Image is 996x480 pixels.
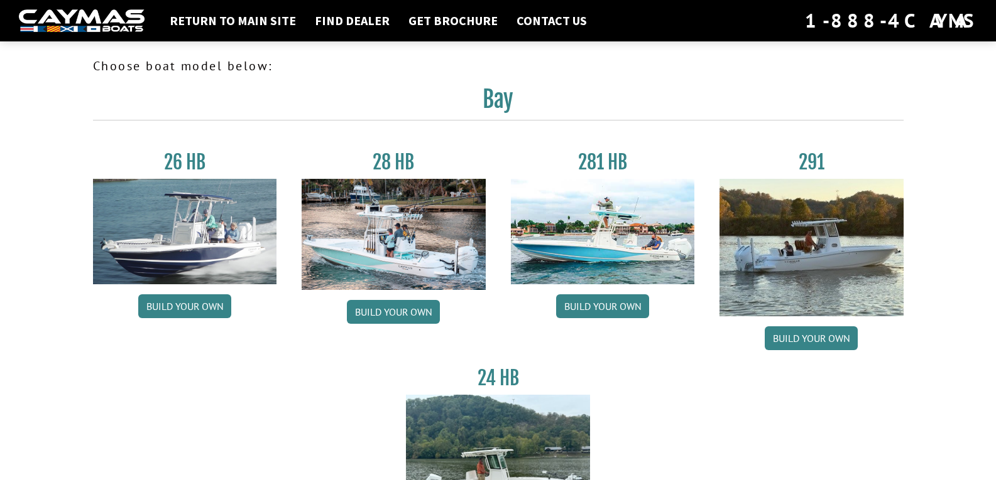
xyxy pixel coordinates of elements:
p: Choose boat model below: [93,56,904,75]
a: Get Brochure [402,13,504,29]
a: Build your own [556,294,649,318]
h3: 281 HB [511,151,695,174]
h3: 24 HB [406,366,590,390]
a: Contact Us [510,13,593,29]
a: Return to main site [163,13,302,29]
a: Build your own [138,294,231,318]
img: 291_Thumbnail.jpg [720,179,904,316]
img: 28-hb-twin.jpg [511,179,695,284]
h3: 291 [720,151,904,174]
h3: 26 HB [93,151,277,174]
img: 28_hb_thumbnail_for_caymas_connect.jpg [302,179,486,290]
img: white-logo-c9c8dbefe5ff5ceceb0f0178aa75bf4bb51f6bca0971e226c86eb53dfe498488.png [19,9,145,33]
h3: 28 HB [302,151,486,174]
a: Build your own [765,326,858,350]
div: 1-888-4CAYMAS [805,7,977,35]
img: 26_new_photo_resized.jpg [93,179,277,284]
h2: Bay [93,85,904,120]
a: Find Dealer [309,13,396,29]
a: Build your own [347,300,440,324]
